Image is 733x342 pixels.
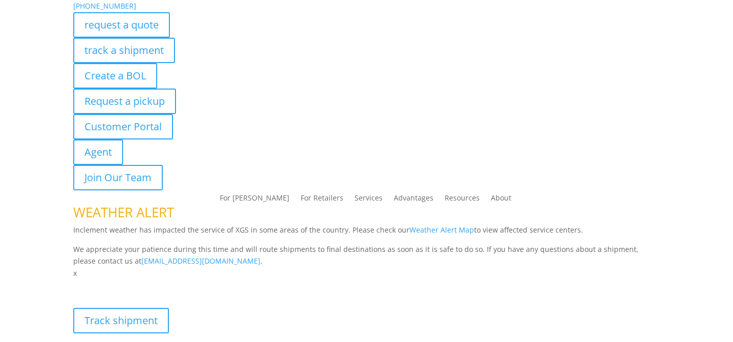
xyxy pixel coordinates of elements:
[73,12,170,38] a: request a quote
[355,194,383,206] a: Services
[301,194,343,206] a: For Retailers
[73,114,173,139] a: Customer Portal
[73,267,660,279] p: x
[73,38,175,63] a: track a shipment
[409,225,474,235] a: Weather Alert Map
[445,194,480,206] a: Resources
[73,165,163,190] a: Join Our Team
[73,203,174,221] span: WEATHER ALERT
[73,89,176,114] a: Request a pickup
[141,256,260,266] a: [EMAIL_ADDRESS][DOMAIN_NAME]
[394,194,433,206] a: Advantages
[73,281,300,291] b: Visibility, transparency, and control for your entire supply chain.
[220,194,289,206] a: For [PERSON_NAME]
[491,194,511,206] a: About
[73,63,157,89] a: Create a BOL
[73,224,660,243] p: Inclement weather has impacted the service of XGS in some areas of the country. Please check our ...
[73,308,169,333] a: Track shipment
[73,243,660,268] p: We appreciate your patience during this time and will route shipments to final destinations as so...
[73,139,123,165] a: Agent
[73,1,136,11] a: [PHONE_NUMBER]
